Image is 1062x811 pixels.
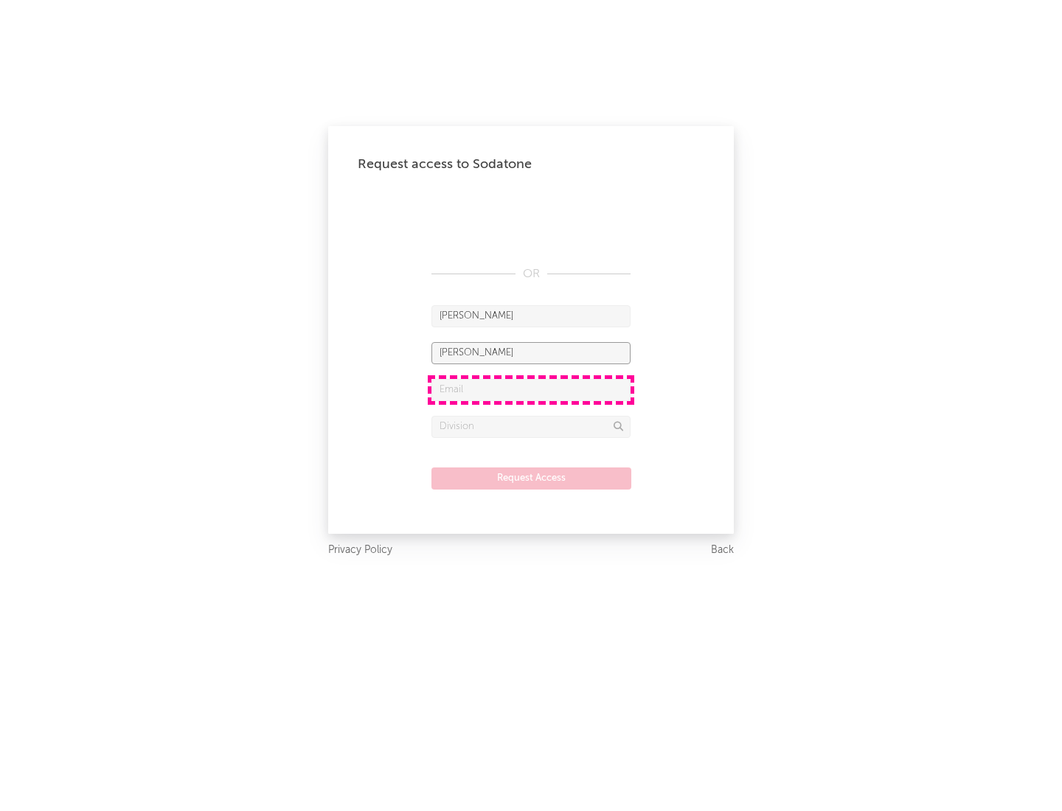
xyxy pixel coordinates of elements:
[431,467,631,490] button: Request Access
[431,342,631,364] input: Last Name
[431,416,631,438] input: Division
[711,541,734,560] a: Back
[431,305,631,327] input: First Name
[328,541,392,560] a: Privacy Policy
[358,156,704,173] div: Request access to Sodatone
[431,379,631,401] input: Email
[431,265,631,283] div: OR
